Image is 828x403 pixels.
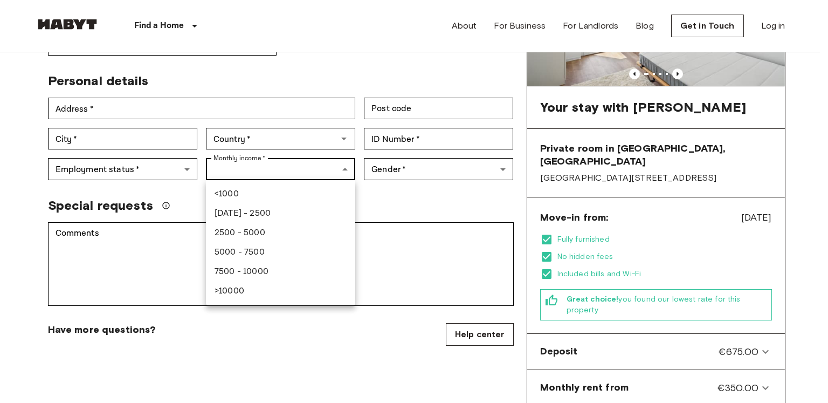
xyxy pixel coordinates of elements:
[206,243,355,262] li: 5000 - 7500
[206,185,355,204] li: <1000
[206,223,355,243] li: 2500 - 5000
[206,204,355,223] li: [DATE] - 2500
[206,282,355,301] li: >10000
[206,262,355,282] li: 7500 - 10000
